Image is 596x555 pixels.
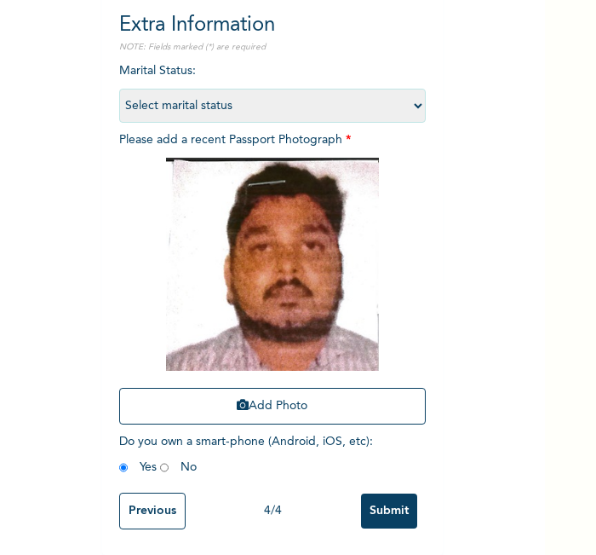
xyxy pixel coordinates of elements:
[119,41,426,54] p: NOTE: Fields marked (*) are required
[361,494,417,529] input: Submit
[186,502,361,520] div: 4 / 4
[119,10,426,41] h2: Extra Information
[119,493,186,529] input: Previous
[119,65,426,112] span: Marital Status :
[119,134,426,433] span: Please add a recent Passport Photograph
[119,436,373,473] span: Do you own a smart-phone (Android, iOS, etc) : Yes No
[119,388,426,425] button: Add Photo
[166,158,379,371] img: Crop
